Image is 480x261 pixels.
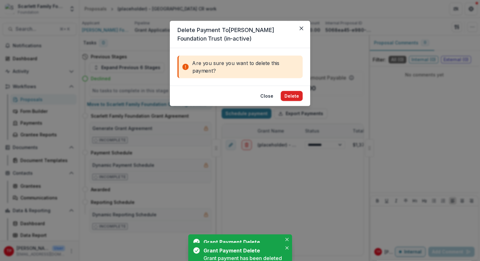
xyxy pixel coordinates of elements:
[203,247,279,254] div: Grant Payment Delete
[170,21,310,48] header: Delete Payment To [PERSON_NAME] Foundation Trust (in-active)
[297,23,307,34] button: Close
[283,244,291,252] button: Close
[177,55,303,78] div: Are you sure you want to delete this payment?
[257,91,277,101] button: Close
[281,91,303,101] button: Delete
[203,238,279,246] div: Grant Payment Delete
[283,236,291,243] button: Close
